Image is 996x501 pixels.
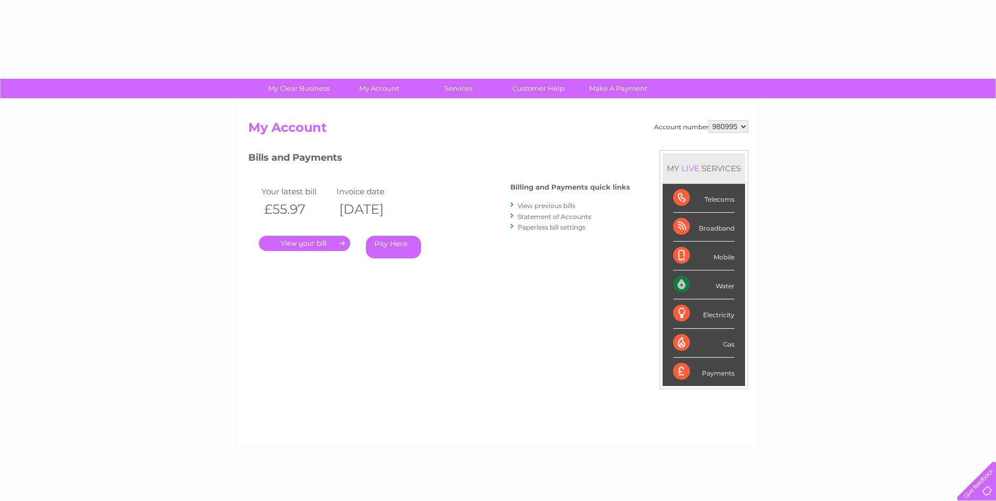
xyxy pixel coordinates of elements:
[495,79,582,98] a: Customer Help
[673,242,735,270] div: Mobile
[510,183,630,191] h4: Billing and Payments quick links
[334,184,410,199] td: Invoice date
[259,184,334,199] td: Your latest bill
[673,329,735,358] div: Gas
[248,150,630,169] h3: Bills and Payments
[415,79,502,98] a: Services
[256,79,342,98] a: My Clear Business
[673,184,735,213] div: Telecoms
[518,202,575,210] a: View previous bills
[673,270,735,299] div: Water
[673,358,735,386] div: Payments
[679,163,701,173] div: LIVE
[248,120,748,140] h2: My Account
[334,199,410,220] th: [DATE]
[663,153,745,183] div: MY SERVICES
[673,213,735,242] div: Broadband
[259,199,334,220] th: £55.97
[673,299,735,328] div: Electricity
[518,223,585,231] a: Paperless bill settings
[259,236,350,251] a: .
[654,120,748,133] div: Account number
[366,236,421,258] a: Pay Here
[336,79,422,98] a: My Account
[518,213,591,221] a: Statement of Accounts
[575,79,662,98] a: Make A Payment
